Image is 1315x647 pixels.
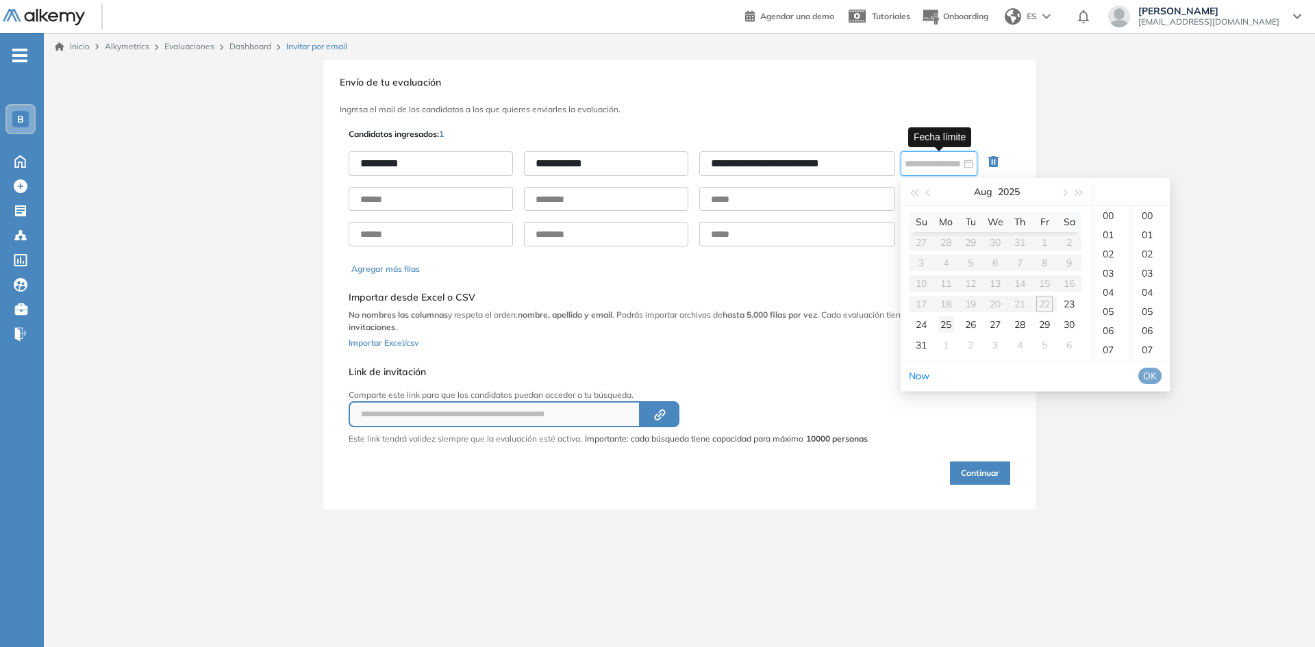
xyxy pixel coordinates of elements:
[585,433,868,445] span: Importante: cada búsqueda tiene capacidad para máximo
[229,41,271,51] a: Dashboard
[1132,321,1170,340] div: 06
[1132,340,1170,359] div: 07
[1042,14,1051,19] img: arrow
[1132,244,1170,264] div: 02
[1138,16,1279,27] span: [EMAIL_ADDRESS][DOMAIN_NAME]
[958,314,983,335] td: 2025-08-26
[105,41,149,51] span: Alkymetrics
[760,11,834,21] span: Agendar una demo
[1032,335,1057,355] td: 2025-09-05
[745,7,834,23] a: Agendar una demo
[987,316,1003,333] div: 27
[983,314,1007,335] td: 2025-08-27
[1007,212,1032,232] th: Th
[1057,294,1081,314] td: 2025-08-23
[12,54,27,57] i: -
[909,370,929,382] a: Now
[349,333,418,350] button: Importar Excel/csv
[913,316,929,333] div: 24
[349,309,1010,333] p: y respeta el orden: . Podrás importar archivos de . Cada evaluación tiene un .
[909,314,934,335] td: 2025-08-24
[1093,264,1131,283] div: 03
[998,178,1020,205] button: 2025
[1132,264,1170,283] div: 03
[1057,212,1081,232] th: Sa
[349,292,1010,303] h5: Importar desde Excel o CSV
[962,316,979,333] div: 26
[55,40,90,53] a: Inicio
[908,127,971,147] div: Fecha límite
[1057,335,1081,355] td: 2025-09-06
[1012,316,1028,333] div: 28
[349,389,868,401] p: Comparte este link para que los candidatos puedan acceder a tu búsqueda.
[1093,206,1131,225] div: 00
[1093,302,1131,321] div: 05
[958,335,983,355] td: 2025-09-02
[938,316,954,333] div: 25
[1061,337,1077,353] div: 6
[921,2,988,31] button: Onboarding
[349,309,448,320] b: No nombres las columnas
[1093,244,1131,264] div: 02
[1007,335,1032,355] td: 2025-09-04
[1036,337,1053,353] div: 5
[872,11,910,21] span: Tutoriales
[1093,225,1131,244] div: 01
[340,105,1019,114] h3: Ingresa el mail de los candidatos a los que quieres enviarles la evaluación.
[983,335,1007,355] td: 2025-09-03
[938,337,954,353] div: 1
[3,9,85,26] img: Logo
[974,178,992,205] button: Aug
[934,212,958,232] th: Mo
[349,128,444,140] p: Candidatos ingresados:
[1061,296,1077,312] div: 23
[983,212,1007,232] th: We
[1007,314,1032,335] td: 2025-08-28
[943,11,988,21] span: Onboarding
[164,41,214,51] a: Evaluaciones
[349,338,418,348] span: Importar Excel/csv
[439,129,444,139] span: 1
[286,40,347,53] span: Invitar por email
[987,337,1003,353] div: 3
[1036,316,1053,333] div: 29
[1093,283,1131,302] div: 04
[1061,316,1077,333] div: 30
[1012,337,1028,353] div: 4
[909,212,934,232] th: Su
[1093,321,1131,340] div: 06
[934,335,958,355] td: 2025-09-01
[1093,359,1131,379] div: 08
[1027,10,1037,23] span: ES
[1005,8,1021,25] img: world
[934,314,958,335] td: 2025-08-25
[349,433,582,445] p: Este link tendrá validez siempre que la evaluación esté activa.
[1132,225,1170,244] div: 01
[950,461,1010,485] button: Continuar
[1138,368,1162,384] button: OK
[909,335,934,355] td: 2025-08-31
[723,309,817,320] b: hasta 5.000 filas por vez
[1132,283,1170,302] div: 04
[351,263,420,275] button: Agregar más filas
[1132,206,1170,225] div: 00
[1057,314,1081,335] td: 2025-08-30
[1032,314,1057,335] td: 2025-08-29
[1132,302,1170,321] div: 05
[349,309,979,332] b: límite de 10.000 invitaciones
[1093,340,1131,359] div: 07
[1138,5,1279,16] span: [PERSON_NAME]
[913,337,929,353] div: 31
[958,212,983,232] th: Tu
[962,337,979,353] div: 2
[806,433,868,444] strong: 10000 personas
[349,366,868,378] h5: Link de invitación
[17,114,24,125] span: B
[518,309,612,320] b: nombre, apellido y email
[1032,212,1057,232] th: Fr
[340,77,1019,88] h3: Envío de tu evaluación
[1132,359,1170,379] div: 08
